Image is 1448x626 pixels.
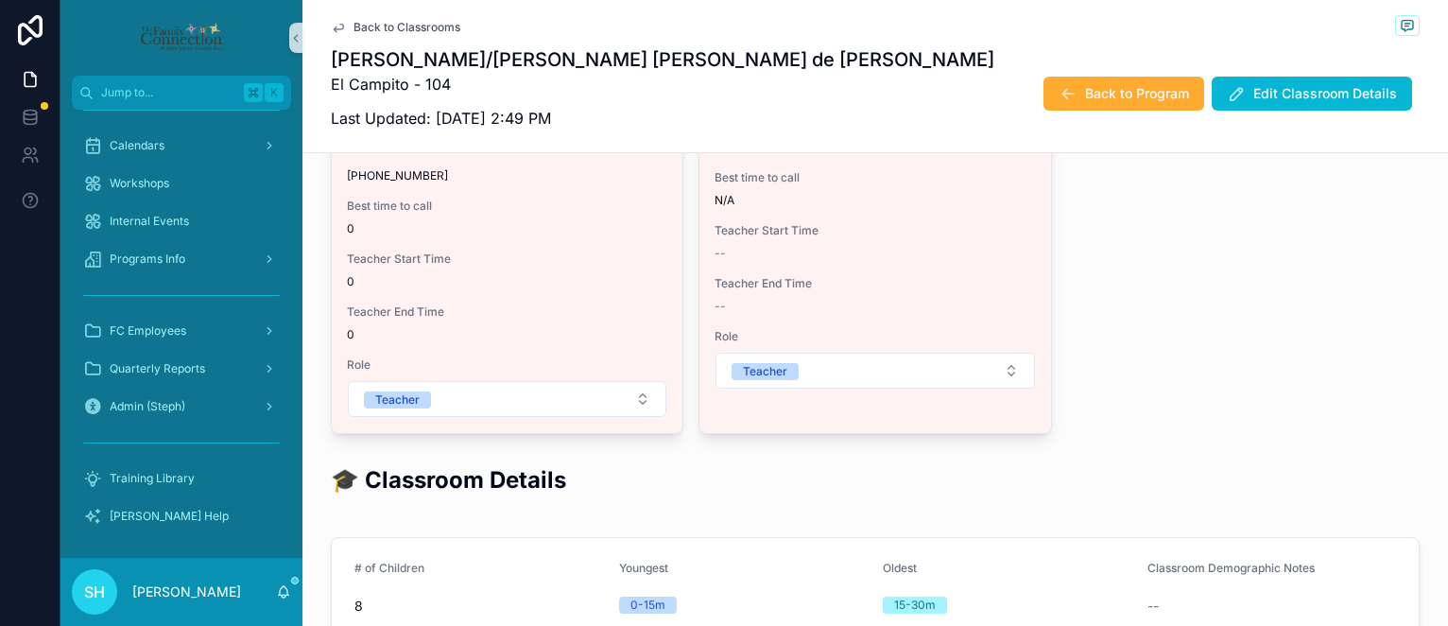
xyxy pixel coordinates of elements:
[331,107,994,130] p: Last Updated: [DATE] 2:49 PM
[715,353,1034,389] button: Select Button
[72,242,291,276] a: Programs Info
[715,299,726,314] span: --
[698,50,1051,434] a: [PERSON_NAME][EMAIL_ADDRESS][DOMAIN_NAME]--Best time to callN/ATeacher Start Time--Teacher End Ti...
[1085,84,1189,103] span: Back to Program
[110,361,205,376] span: Quarterly Reports
[72,76,291,110] button: Jump to...K
[354,597,604,616] span: 8
[630,597,665,614] div: 0-15m
[110,138,164,153] span: Calendars
[364,390,431,409] button: Unselect TEACHER
[72,314,291,348] a: FC Employees
[347,327,667,342] span: 0
[84,581,105,603] span: SH
[1147,561,1315,575] span: Classroom Demographic Notes
[1147,597,1159,616] span: --
[619,561,668,575] span: Youngest
[110,509,229,524] span: [PERSON_NAME] Help
[72,390,291,424] a: Admin (Steph)
[715,170,1035,185] span: Best time to call
[347,199,667,214] span: Best time to call
[715,193,1035,208] span: N/A
[132,583,241,601] p: [PERSON_NAME]
[375,391,420,409] div: Teacher
[715,246,726,261] span: --
[715,329,1035,344] span: Role
[72,204,291,238] a: Internal Events
[110,399,185,414] span: Admin (Steph)
[353,20,460,35] span: Back to Classrooms
[72,499,291,533] a: [PERSON_NAME] Help
[110,471,195,486] span: Training Library
[347,274,667,289] span: 0
[331,73,994,96] p: El Campito - 104
[110,176,169,191] span: Workshops
[743,363,787,380] div: Teacher
[60,110,302,558] div: scrollable content
[101,85,236,100] span: Jump to...
[72,166,291,200] a: Workshops
[347,168,667,183] span: [PHONE_NUMBER]
[348,381,666,417] button: Select Button
[331,50,683,434] a: [PERSON_NAME] [PERSON_NAME] de [PERSON_NAME][EMAIL_ADDRESS][DOMAIN_NAME][PHONE_NUMBER]Best time t...
[715,276,1035,291] span: Teacher End Time
[267,85,282,100] span: K
[72,129,291,163] a: Calendars
[72,461,291,496] a: Training Library
[347,357,667,373] span: Role
[347,252,667,267] span: Teacher Start Time
[1212,77,1412,111] button: Edit Classroom Details
[331,46,994,73] h1: [PERSON_NAME]/[PERSON_NAME] [PERSON_NAME] de [PERSON_NAME]
[347,304,667,320] span: Teacher End Time
[1253,84,1397,103] span: Edit Classroom Details
[715,223,1035,238] span: Teacher Start Time
[883,561,917,575] span: Oldest
[110,252,185,267] span: Programs Info
[1043,77,1204,111] button: Back to Program
[354,561,424,575] span: # of Children
[331,464,566,496] h2: 🎓 Classroom Details
[331,20,460,35] a: Back to Classrooms
[347,221,667,236] span: 0
[139,23,223,53] img: App logo
[72,352,291,386] a: Quarterly Reports
[110,214,189,229] span: Internal Events
[732,361,799,380] button: Unselect TEACHER
[110,323,186,339] span: FC Employees
[894,597,936,614] div: 15-30m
